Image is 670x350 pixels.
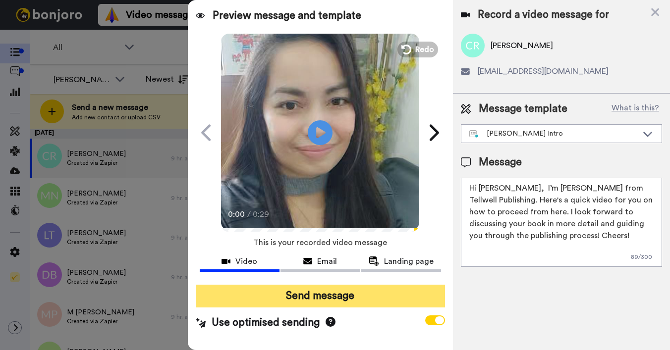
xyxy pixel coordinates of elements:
[469,129,638,139] div: [PERSON_NAME] Intro
[469,130,479,138] img: nextgen-template.svg
[384,255,434,267] span: Landing page
[478,65,609,77] span: [EMAIL_ADDRESS][DOMAIN_NAME]
[235,255,257,267] span: Video
[196,285,445,307] button: Send message
[247,208,251,220] span: /
[461,178,662,267] textarea: Hi [PERSON_NAME], I’m [PERSON_NAME] from Tellwell Publishing. Here's a quick video for you on how...
[253,232,387,253] span: This is your recorded video message
[479,101,567,116] span: Message template
[212,315,320,330] span: Use optimised sending
[479,155,522,170] span: Message
[609,101,662,116] button: What is this?
[253,208,270,220] span: 0:29
[317,255,337,267] span: Email
[228,208,245,220] span: 0:00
